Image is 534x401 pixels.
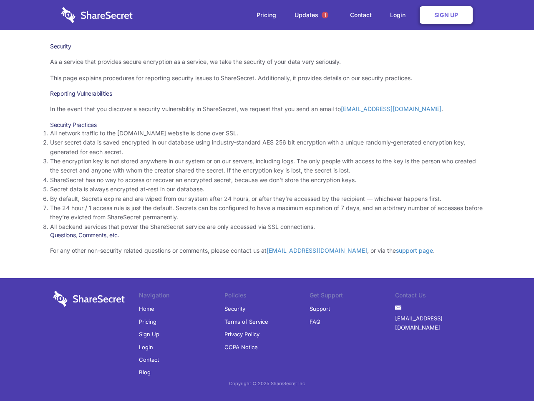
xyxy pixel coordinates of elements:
[139,353,159,366] a: Contact
[50,194,484,203] li: By default, Secrets expire and are wiped from our system after 24 hours, or after they’re accesse...
[139,341,153,353] a: Login
[395,291,481,302] li: Contact Us
[50,104,484,114] p: In the event that you discover a security vulnerability in ShareSecret, we request that you send ...
[50,246,484,255] p: For any other non-security related questions or comments, please contact us at , or via the .
[50,138,484,157] li: User secret data is saved encrypted in our database using industry-standard AES 256 bit encryptio...
[224,315,268,328] a: Terms of Service
[50,185,484,194] li: Secret data is always encrypted at-rest in our database.
[420,6,473,24] a: Sign Up
[342,2,380,28] a: Contact
[267,247,367,254] a: [EMAIL_ADDRESS][DOMAIN_NAME]
[50,203,484,222] li: The 24 hour / 1 access rule is just the default. Secrets can be configured to have a maximum expi...
[50,43,484,50] h1: Security
[322,12,328,18] span: 1
[139,366,151,378] a: Blog
[50,222,484,231] li: All backend services that power the ShareSecret service are only accessed via SSL connections.
[310,291,395,302] li: Get Support
[224,291,310,302] li: Policies
[53,291,125,307] img: logo-wordmark-white-trans-d4663122ce5f474addd5e946df7df03e33cb6a1c49d2221995e7729f52c070b2.svg
[395,312,481,334] a: [EMAIL_ADDRESS][DOMAIN_NAME]
[50,121,484,129] h3: Security Practices
[139,328,159,340] a: Sign Up
[50,74,484,83] p: This page explains procedures for reporting security issues to ShareSecret. Additionally, it prov...
[139,315,156,328] a: Pricing
[310,315,320,328] a: FAQ
[61,7,133,23] img: logo-wordmark-white-trans-d4663122ce5f474addd5e946df7df03e33cb6a1c49d2221995e7729f52c070b2.svg
[50,129,484,138] li: All network traffic to the [DOMAIN_NAME] website is done over SSL.
[382,2,418,28] a: Login
[50,157,484,175] li: The encryption key is not stored anywhere in our system or on our servers, including logs. The on...
[139,302,154,315] a: Home
[310,302,330,315] a: Support
[341,105,441,112] a: [EMAIL_ADDRESS][DOMAIN_NAME]
[224,302,245,315] a: Security
[396,247,433,254] a: support page
[50,57,484,66] p: As a service that provides secure encryption as a service, we take the security of your data very...
[224,341,258,353] a: CCPA Notice
[50,175,484,185] li: ShareSecret has no way to access or recover an encrypted secret, because we don’t store the encry...
[50,90,484,97] h3: Reporting Vulnerabilities
[139,291,224,302] li: Navigation
[50,231,484,239] h3: Questions, Comments, etc.
[224,328,259,340] a: Privacy Policy
[248,2,285,28] a: Pricing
